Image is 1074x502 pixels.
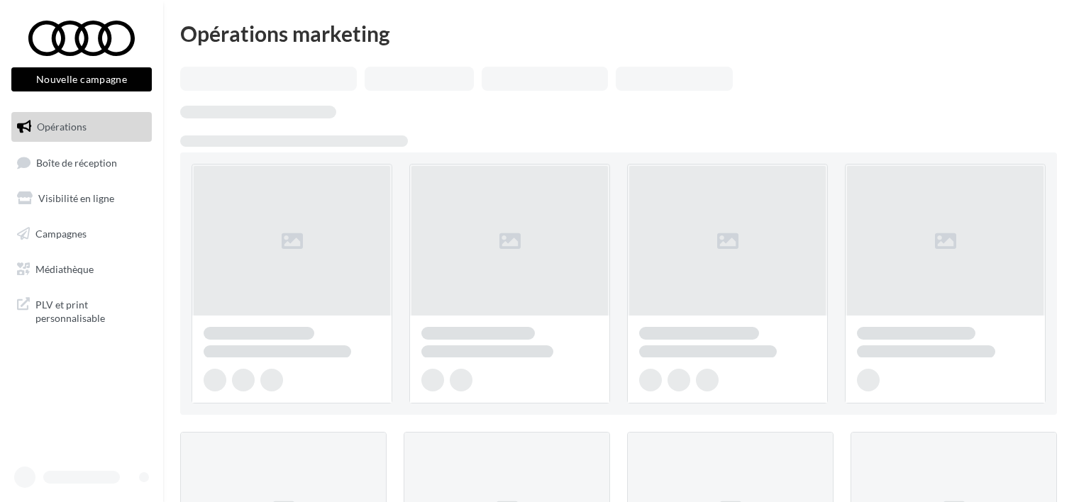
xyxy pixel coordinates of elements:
span: Opérations [37,121,87,133]
div: Opérations marketing [180,23,1057,44]
span: Boîte de réception [36,156,117,168]
span: PLV et print personnalisable [35,295,146,325]
a: PLV et print personnalisable [9,289,155,331]
a: Médiathèque [9,255,155,284]
button: Nouvelle campagne [11,67,152,91]
span: Médiathèque [35,262,94,274]
span: Visibilité en ligne [38,192,114,204]
span: Campagnes [35,228,87,240]
a: Boîte de réception [9,147,155,178]
a: Opérations [9,112,155,142]
a: Campagnes [9,219,155,249]
a: Visibilité en ligne [9,184,155,213]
